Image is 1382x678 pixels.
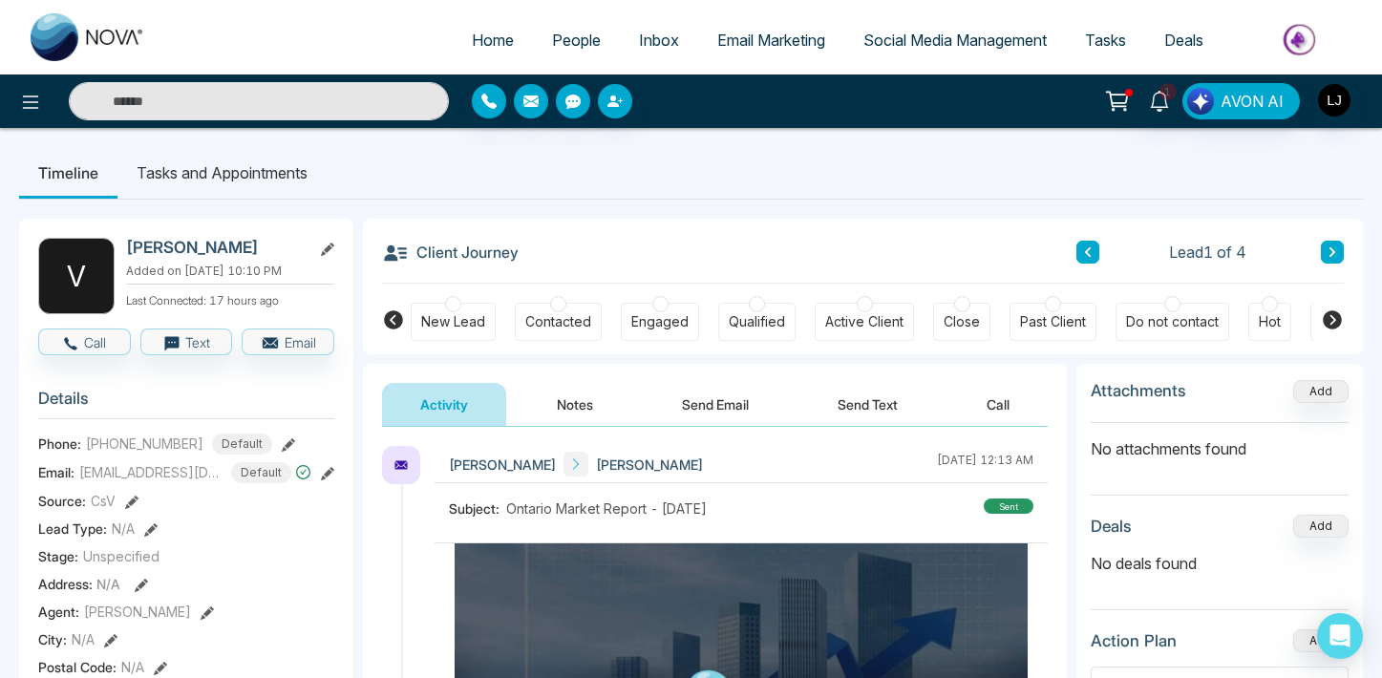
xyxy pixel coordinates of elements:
button: Call [38,328,131,355]
button: AVON AI [1182,83,1300,119]
a: Home [453,22,533,58]
button: Text [140,328,233,355]
span: Stage: [38,546,78,566]
li: Timeline [19,147,117,199]
span: Agent: [38,602,79,622]
button: Activity [382,383,506,426]
div: sent [984,498,1033,514]
button: Send Text [799,383,936,426]
span: Email Marketing [717,31,825,50]
img: Lead Flow [1187,88,1214,115]
span: Deals [1164,31,1203,50]
span: Add [1293,382,1349,398]
span: Unspecified [83,546,159,566]
span: Lead Type: [38,519,107,539]
div: Contacted [525,312,591,331]
span: Ontario Market Report - [DATE] [506,498,707,519]
button: Add [1293,629,1349,652]
span: N/A [121,657,144,677]
div: Qualified [729,312,785,331]
div: V [38,238,115,314]
a: People [533,22,620,58]
span: Phone: [38,434,81,454]
h3: Client Journey [382,238,519,266]
span: N/A [112,519,135,539]
img: User Avatar [1318,84,1350,117]
span: Inbox [639,31,679,50]
span: CsV [91,491,116,511]
button: Add [1293,515,1349,538]
span: [PERSON_NAME] [449,455,556,475]
h3: Deals [1091,517,1132,536]
div: Engaged [631,312,689,331]
button: Email [242,328,334,355]
p: Added on [DATE] 10:10 PM [126,263,334,280]
span: AVON AI [1221,90,1284,113]
button: Notes [519,383,631,426]
button: Add [1293,380,1349,403]
p: Last Connected: 17 hours ago [126,288,334,309]
p: No attachments found [1091,423,1349,460]
p: No deals found [1091,552,1349,575]
a: 1 [1137,83,1182,117]
a: Email Marketing [698,22,844,58]
span: [EMAIL_ADDRESS][DOMAIN_NAME] [79,462,223,482]
h2: [PERSON_NAME] [126,238,304,257]
span: 1 [1159,83,1177,100]
a: Deals [1145,22,1223,58]
div: Open Intercom Messenger [1317,613,1363,659]
div: Past Client [1020,312,1086,331]
div: [DATE] 12:13 AM [937,452,1033,477]
span: [PERSON_NAME] [596,455,703,475]
span: Social Media Management [863,31,1047,50]
button: Send Email [644,383,787,426]
div: Active Client [825,312,904,331]
span: Source: [38,491,86,511]
button: Call [948,383,1048,426]
span: Postal Code : [38,657,117,677]
div: Close [944,312,980,331]
span: Subject: [449,498,506,519]
div: Do not contact [1126,312,1219,331]
span: Email: [38,462,74,482]
span: N/A [72,629,95,649]
h3: Attachments [1091,381,1186,400]
span: People [552,31,601,50]
a: Social Media Management [844,22,1066,58]
span: City : [38,629,67,649]
li: Tasks and Appointments [117,147,327,199]
span: Default [231,462,291,483]
div: Hot [1259,312,1281,331]
span: Default [212,434,272,455]
span: N/A [96,576,120,592]
h3: Action Plan [1091,631,1177,650]
span: [PHONE_NUMBER] [86,434,203,454]
span: Lead 1 of 4 [1169,241,1246,264]
span: [PERSON_NAME] [84,602,191,622]
div: New Lead [421,312,485,331]
span: Home [472,31,514,50]
h3: Details [38,389,334,418]
img: Nova CRM Logo [31,13,145,61]
span: Tasks [1085,31,1126,50]
span: Address: [38,574,120,594]
a: Tasks [1066,22,1145,58]
img: Market-place.gif [1232,18,1371,61]
a: Inbox [620,22,698,58]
